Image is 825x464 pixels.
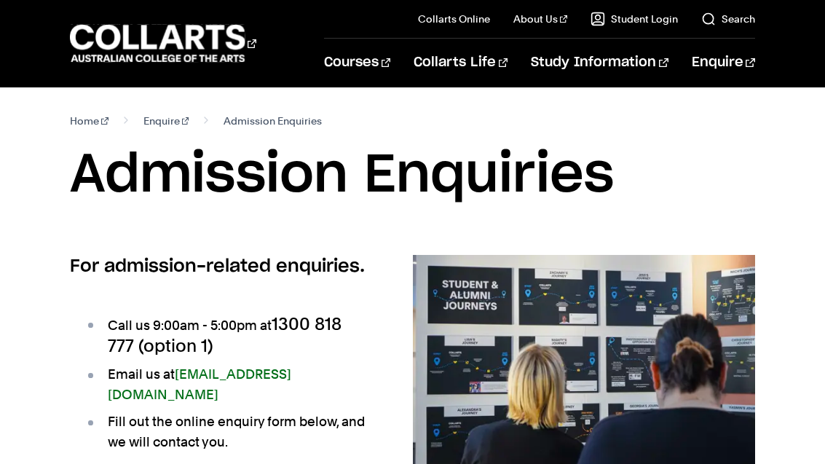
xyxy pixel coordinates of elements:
[418,12,490,26] a: Collarts Online
[513,12,567,26] a: About Us
[70,111,108,131] a: Home
[143,111,189,131] a: Enquire
[224,111,322,131] span: Admission Enquiries
[108,313,342,356] span: 1300 818 777 (option 1)
[324,39,390,87] a: Courses
[70,23,256,64] div: Go to homepage
[108,366,291,402] a: [EMAIL_ADDRESS][DOMAIN_NAME]
[70,143,754,208] h1: Admission Enquiries
[414,39,508,87] a: Collarts Life
[70,255,366,278] h2: For admission-related enquiries.
[84,314,366,358] li: Call us 9:00am - 5:00pm at
[591,12,678,26] a: Student Login
[84,364,366,405] li: Email us at
[701,12,755,26] a: Search
[531,39,668,87] a: Study Information
[84,412,366,452] li: Fill out the online enquiry form below, and we will contact you.
[692,39,755,87] a: Enquire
